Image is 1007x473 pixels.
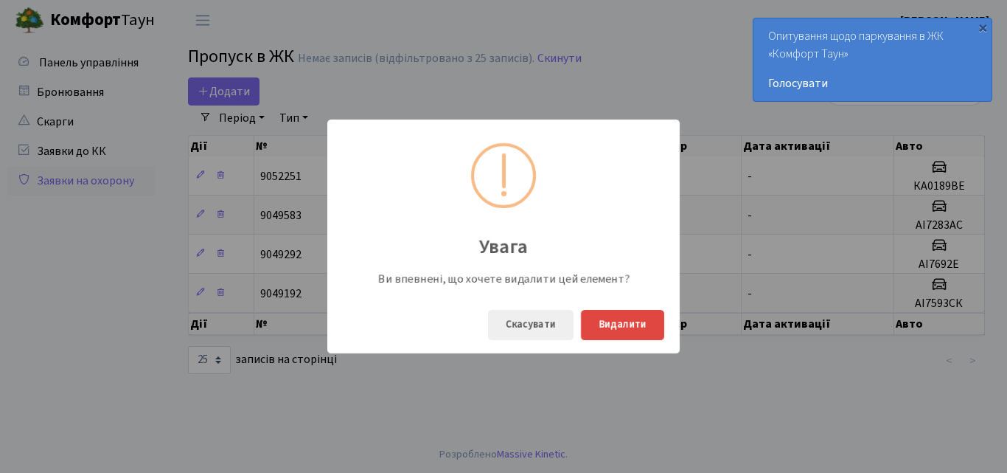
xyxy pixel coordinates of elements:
[753,18,992,101] div: Опитування щодо паркування в ЖК «Комфорт Таун»
[488,310,574,340] button: Скасувати
[768,75,977,92] a: Голосувати
[975,20,990,35] div: ×
[581,310,664,340] button: Видалити
[371,271,636,287] div: Ви впевнені, що хочете видалити цей елемент?
[327,223,680,261] div: Увага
